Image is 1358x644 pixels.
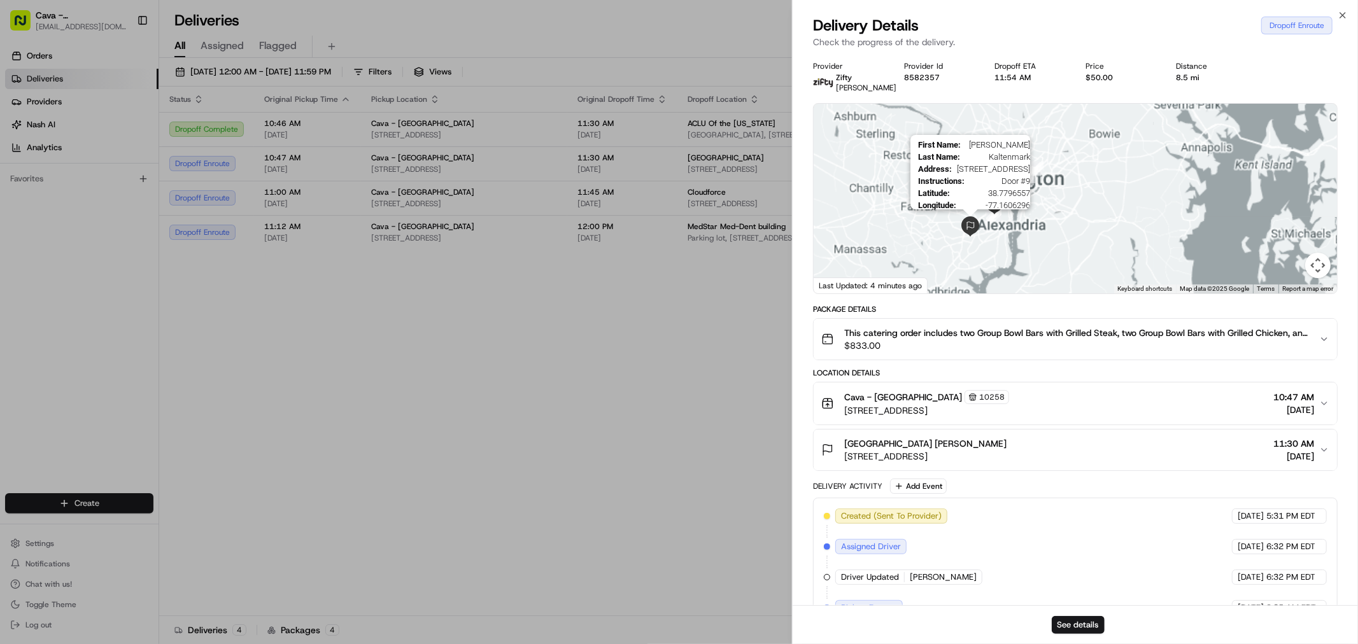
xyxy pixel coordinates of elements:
[1238,541,1264,552] span: [DATE]
[13,286,23,296] div: 📗
[39,232,103,242] span: [PERSON_NAME]
[995,61,1066,71] div: Dropoff ETA
[1117,284,1172,293] button: Keyboard shortcuts
[1180,285,1249,292] span: Map data ©2025 Google
[25,232,36,242] img: 1736555255976-a54dd68f-1ca7-489b-9aae-adbdc363a1c4
[918,152,960,162] span: Last Name :
[13,185,33,206] img: Cava Alexandria
[1238,602,1264,613] span: [DATE]
[1238,571,1264,583] span: [DATE]
[961,200,1030,210] span: -77.1606296
[813,15,919,36] span: Delivery Details
[113,232,139,242] span: [DATE]
[197,163,232,178] button: See all
[1028,162,1042,176] div: 5
[890,479,947,494] button: Add Event
[103,279,209,302] a: 💻API Documentation
[813,36,1338,48] p: Check the progress of the delivery.
[918,200,956,210] span: Longitude :
[13,13,38,38] img: Nash
[13,122,36,144] img: 1736555255976-a54dd68f-1ca7-489b-9aae-adbdc363a1c4
[995,73,1066,83] div: 11:54 AM
[57,134,175,144] div: We're available if you need us!
[13,51,232,71] p: Welcome 👋
[104,197,109,207] span: •
[813,73,833,93] img: zifty-logo-trans-sq.png
[127,316,154,325] span: Pylon
[13,165,81,176] div: Past conversations
[979,392,1005,402] span: 10258
[8,279,103,302] a: 📗Knowledge Base
[1273,450,1314,463] span: [DATE]
[27,122,50,144] img: 8571987876998_91fb9ceb93ad5c398215_72.jpg
[216,125,232,141] button: Start new chat
[844,391,962,403] span: Cava - [GEOGRAPHIC_DATA]
[841,510,942,522] span: Created (Sent To Provider)
[813,61,884,71] div: Provider
[120,284,204,297] span: API Documentation
[918,164,952,174] span: Address :
[1238,510,1264,522] span: [DATE]
[33,82,210,95] input: Clear
[841,602,897,613] span: Pickup Enroute
[106,232,110,242] span: •
[1052,616,1105,634] button: See details
[1029,161,1043,175] div: 4
[918,176,965,186] span: Instructions :
[844,326,1309,339] span: This catering order includes two Group Bowl Bars with Grilled Steak, two Group Bowl Bars with Gri...
[814,430,1337,470] button: [GEOGRAPHIC_DATA] [PERSON_NAME][STREET_ADDRESS]11:30 AM[DATE]
[90,315,154,325] a: Powered byPylon
[910,571,977,583] span: [PERSON_NAME]
[814,277,928,293] div: Last Updated: 4 minutes ago
[844,339,1309,352] span: $833.00
[904,73,940,83] button: 8582357
[844,437,1007,450] span: [GEOGRAPHIC_DATA] [PERSON_NAME]
[817,277,859,293] a: Open this area in Google Maps (opens a new window)
[836,83,896,93] span: [PERSON_NAME]
[1177,61,1247,71] div: Distance
[1305,253,1331,278] button: Map camera controls
[25,284,97,297] span: Knowledge Base
[836,73,852,83] span: Zifty
[1266,602,1316,613] span: 9:35 AM EDT
[1257,285,1275,292] a: Terms
[1273,391,1314,403] span: 10:47 AM
[814,382,1337,424] button: Cava - [GEOGRAPHIC_DATA]10258[STREET_ADDRESS]10:47 AM[DATE]
[1086,73,1156,83] div: $50.00
[918,140,961,150] span: First Name :
[1273,403,1314,416] span: [DATE]
[111,197,138,207] span: [DATE]
[904,61,975,71] div: Provider Id
[13,220,33,240] img: Grace Nketiah
[966,140,1030,150] span: [PERSON_NAME]
[1266,571,1315,583] span: 6:32 PM EDT
[844,404,1009,417] span: [STREET_ADDRESS]
[965,152,1030,162] span: Kaltenmark
[817,277,859,293] img: Google
[813,481,882,491] div: Delivery Activity
[1177,73,1247,83] div: 8.5 mi
[1282,285,1333,292] a: Report a map error
[1266,510,1315,522] span: 5:31 PM EDT
[841,541,901,552] span: Assigned Driver
[970,176,1030,186] span: Door #9
[57,122,209,134] div: Start new chat
[918,188,950,198] span: Latitude :
[1086,61,1156,71] div: Price
[814,319,1337,360] button: This catering order includes two Group Bowl Bars with Grilled Steak, two Group Bowl Bars with Gri...
[39,197,102,207] span: Cava Alexandria
[1266,541,1315,552] span: 6:32 PM EDT
[108,286,118,296] div: 💻
[1273,437,1314,450] span: 11:30 AM
[957,164,1030,174] span: [STREET_ADDRESS]
[955,188,1030,198] span: 38.7796557
[813,304,1338,314] div: Package Details
[813,368,1338,378] div: Location Details
[844,450,1007,463] span: [STREET_ADDRESS]
[841,571,899,583] span: Driver Updated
